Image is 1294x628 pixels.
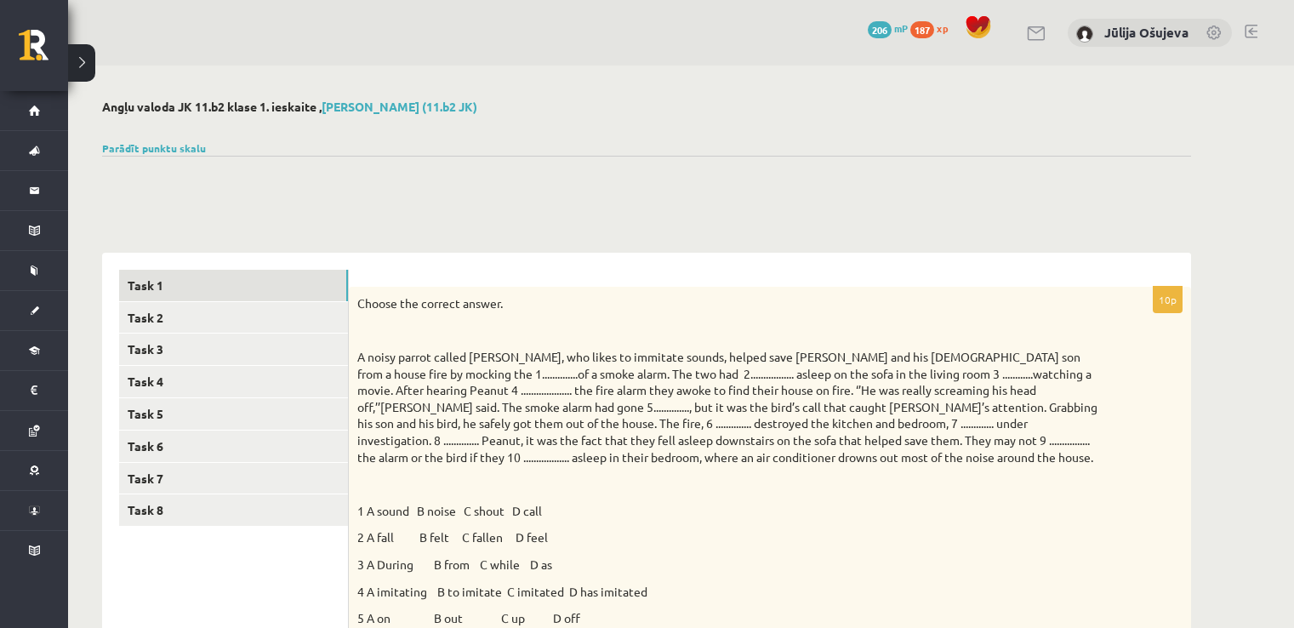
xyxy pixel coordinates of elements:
span: 206 [868,21,892,38]
a: Rīgas 1. Tālmācības vidusskola [19,30,68,72]
p: 2 A fall B felt C fallen D feel [357,529,1097,546]
a: Task 5 [119,398,348,430]
span: xp [937,21,948,35]
a: Task 4 [119,366,348,397]
a: 206 mP [868,21,908,35]
a: Task 3 [119,334,348,365]
p: A noisy parrot called [PERSON_NAME], who likes to immitate sounds, helped save [PERSON_NAME] and ... [357,349,1097,465]
p: 10p [1153,286,1183,313]
a: Task 2 [119,302,348,334]
span: mP [894,21,908,35]
p: 4 A imitating B to imitate C imitated D has imitated [357,584,1097,601]
p: 1 A sound B noise C shout D call [357,503,1097,520]
a: 187 xp [910,21,956,35]
a: Task 1 [119,270,348,301]
p: Choose the correct answer. [357,295,1097,312]
span: 187 [910,21,934,38]
a: Task 6 [119,431,348,462]
a: Jūlija Ošujeva [1104,24,1189,41]
a: Parādīt punktu skalu [102,141,206,155]
a: Task 8 [119,494,348,526]
p: 3 A During B from C while D as [357,557,1097,574]
h2: Angļu valoda JK 11.b2 klase 1. ieskaite , [102,100,1191,114]
img: Jūlija Ošujeva [1076,26,1093,43]
a: Task 7 [119,463,348,494]
p: 5 A on B out C up D off [357,610,1097,627]
a: [PERSON_NAME] (11.b2 JK) [322,99,477,114]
